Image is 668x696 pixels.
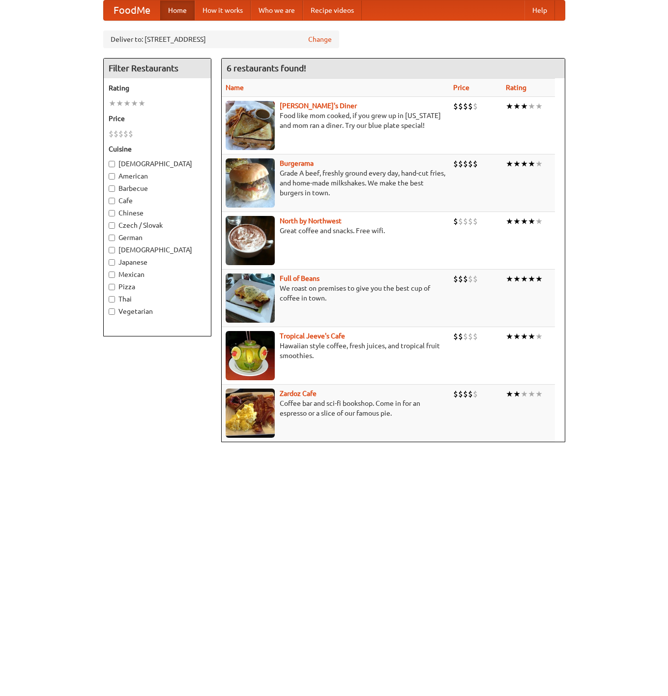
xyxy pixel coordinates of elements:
[458,273,463,284] li: $
[226,283,445,303] p: We roast on premises to give you the best cup of coffee in town.
[453,158,458,169] li: $
[506,216,513,227] li: ★
[521,389,528,399] li: ★
[109,222,115,229] input: Czech / Slovak
[104,0,160,20] a: FoodMe
[453,101,458,112] li: $
[280,102,357,110] a: [PERSON_NAME]'s Diner
[473,273,478,284] li: $
[109,114,206,123] h5: Price
[226,226,445,236] p: Great coffee and snacks. Free wifi.
[468,331,473,342] li: $
[109,296,115,303] input: Thai
[528,101,535,112] li: ★
[463,216,468,227] li: $
[521,331,528,342] li: ★
[131,98,138,109] li: ★
[160,0,195,20] a: Home
[458,158,463,169] li: $
[118,128,123,139] li: $
[109,185,115,192] input: Barbecue
[109,98,116,109] li: ★
[453,389,458,399] li: $
[453,273,458,284] li: $
[128,128,133,139] li: $
[109,183,206,193] label: Barbecue
[109,83,206,93] h5: Rating
[109,294,206,304] label: Thai
[109,198,115,204] input: Cafe
[453,84,469,91] a: Price
[226,168,445,198] p: Grade A beef, freshly ground every day, hand-cut fries, and home-made milkshakes. We make the bes...
[468,273,473,284] li: $
[109,220,206,230] label: Czech / Slovak
[251,0,303,20] a: Who we are
[458,101,463,112] li: $
[109,210,115,216] input: Chinese
[104,59,211,78] h4: Filter Restaurants
[468,389,473,399] li: $
[468,158,473,169] li: $
[506,273,513,284] li: ★
[123,98,131,109] li: ★
[506,158,513,169] li: ★
[513,331,521,342] li: ★
[535,389,543,399] li: ★
[535,216,543,227] li: ★
[226,216,275,265] img: north.jpg
[528,158,535,169] li: ★
[535,101,543,112] li: ★
[226,84,244,91] a: Name
[109,259,115,266] input: Japanese
[226,389,275,438] img: zardoz.jpg
[468,101,473,112] li: $
[463,273,468,284] li: $
[521,216,528,227] li: ★
[506,101,513,112] li: ★
[109,272,115,278] input: Mexican
[521,273,528,284] li: ★
[109,171,206,181] label: American
[473,101,478,112] li: $
[463,101,468,112] li: $
[109,173,115,180] input: American
[535,158,543,169] li: ★
[226,273,275,323] img: beans.jpg
[453,331,458,342] li: $
[109,235,115,241] input: German
[109,270,206,279] label: Mexican
[226,331,275,380] img: jeeves.jpg
[280,274,319,282] a: Full of Beans
[506,389,513,399] li: ★
[535,331,543,342] li: ★
[109,196,206,206] label: Cafe
[226,341,445,361] p: Hawaiian style coffee, fresh juices, and tropical fruit smoothies.
[463,389,468,399] li: $
[116,98,123,109] li: ★
[463,158,468,169] li: $
[473,389,478,399] li: $
[280,217,342,225] a: North by Northwest
[506,331,513,342] li: ★
[109,233,206,242] label: German
[280,332,345,340] a: Tropical Jeeve's Cafe
[513,101,521,112] li: ★
[463,331,468,342] li: $
[468,216,473,227] li: $
[528,389,535,399] li: ★
[280,390,317,397] a: Zardoz Cafe
[473,158,478,169] li: $
[109,128,114,139] li: $
[123,128,128,139] li: $
[535,273,543,284] li: ★
[109,161,115,167] input: [DEMOGRAPHIC_DATA]
[506,84,526,91] a: Rating
[280,159,314,167] a: Burgerama
[473,216,478,227] li: $
[458,331,463,342] li: $
[513,389,521,399] li: ★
